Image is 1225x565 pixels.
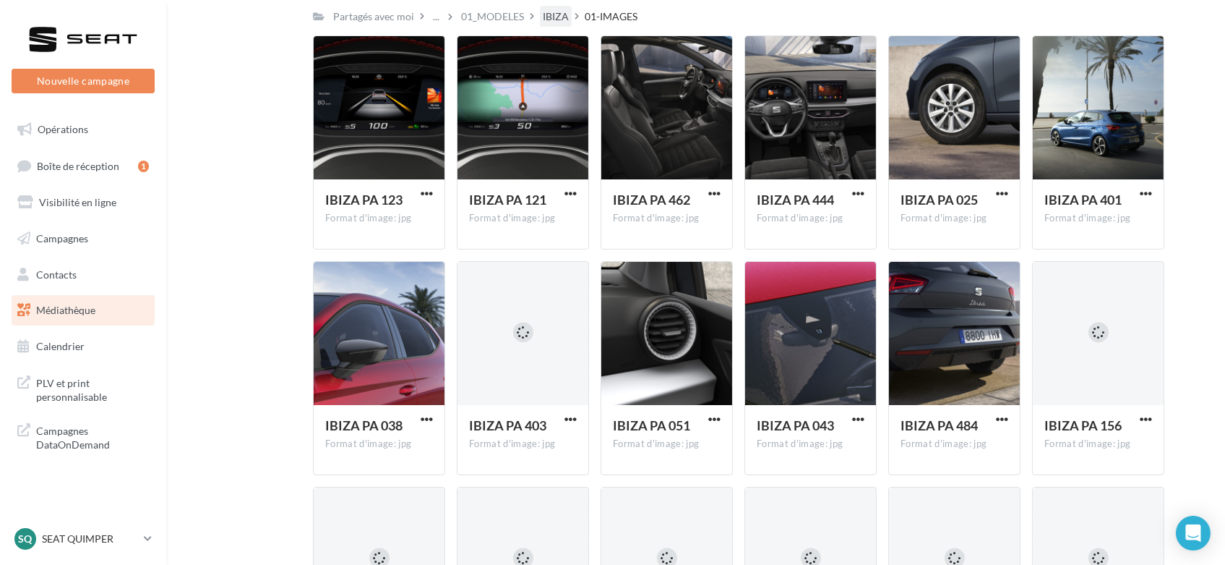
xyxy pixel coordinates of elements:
span: Opérations [38,123,88,135]
div: Format d'image: jpg [613,438,721,451]
span: IBIZA PA 043 [757,417,834,433]
span: IBIZA PA 038 [325,417,403,433]
a: Calendrier [9,331,158,362]
a: Visibilité en ligne [9,187,158,218]
div: 1 [138,161,149,172]
span: Calendrier [36,340,85,352]
span: IBIZA PA 121 [469,192,546,208]
div: Format d'image: jpg [469,212,577,225]
span: IBIZA PA 051 [613,417,690,433]
div: Format d'image: jpg [469,438,577,451]
button: Nouvelle campagne [12,69,155,93]
span: Médiathèque [36,304,95,316]
div: Format d'image: jpg [901,212,1008,225]
span: IBIZA PA 156 [1044,417,1122,433]
span: IBIZA PA 403 [469,417,546,433]
span: IBIZA PA 484 [901,417,978,433]
span: IBIZA PA 123 [325,192,403,208]
span: IBIZA PA 444 [757,192,834,208]
div: Format d'image: jpg [613,212,721,225]
span: Contacts [36,268,77,280]
span: IBIZA PA 025 [901,192,978,208]
a: SQ SEAT QUIMPER [12,525,155,553]
div: ... [430,7,442,27]
a: Contacts [9,260,158,290]
span: IBIZA PA 462 [613,192,690,208]
div: Format d'image: jpg [1044,438,1152,451]
div: Format d'image: jpg [757,212,864,225]
span: Visibilité en ligne [39,196,116,208]
span: Boîte de réception [37,159,119,171]
div: Partagés avec moi [333,9,414,24]
a: Boîte de réception1 [9,150,158,182]
div: Format d'image: jpg [325,212,433,225]
p: SEAT QUIMPER [42,532,138,546]
span: IBIZA PA 401 [1044,192,1122,208]
a: Opérations [9,114,158,145]
a: Campagnes DataOnDemand [9,415,158,458]
div: Format d'image: jpg [901,438,1008,451]
span: Campagnes [36,232,88,245]
div: 01-IMAGES [585,9,637,24]
div: Format d'image: jpg [325,438,433,451]
div: Format d'image: jpg [1044,212,1152,225]
div: Format d'image: jpg [757,438,864,451]
div: Open Intercom Messenger [1176,516,1211,551]
span: SQ [19,532,33,546]
span: Campagnes DataOnDemand [36,421,149,452]
div: IBIZA [543,9,569,24]
span: PLV et print personnalisable [36,373,149,404]
div: 01_MODELES [461,9,524,24]
a: PLV et print personnalisable [9,368,158,410]
a: Médiathèque [9,295,158,326]
a: Campagnes [9,224,158,254]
